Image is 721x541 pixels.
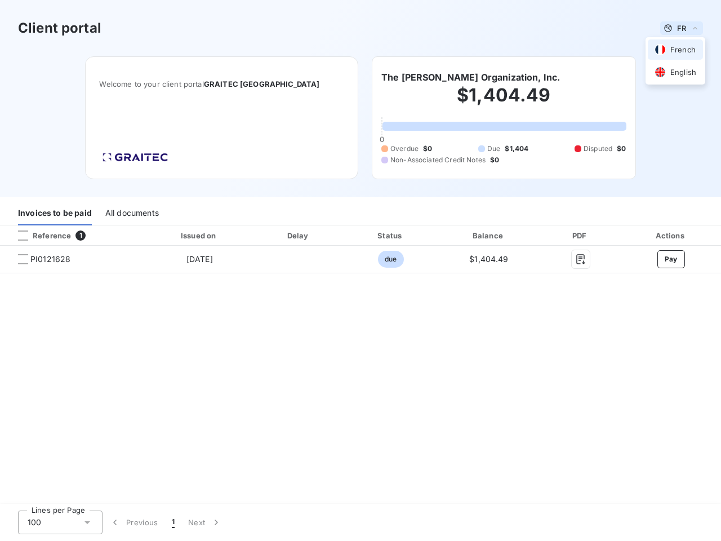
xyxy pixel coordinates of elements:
[204,79,320,88] span: GRAITEC [GEOGRAPHIC_DATA]
[390,155,486,165] span: Non-Associated Credit Notes
[378,251,403,268] span: due
[75,230,86,241] span: 1
[617,144,626,154] span: $0
[99,79,344,88] span: Welcome to your client portal
[440,230,537,241] div: Balance
[487,144,500,154] span: Due
[505,144,528,154] span: $1,404
[623,230,719,241] div: Actions
[99,149,171,165] img: Company logo
[670,67,696,78] span: English
[670,45,696,55] span: French
[584,144,612,154] span: Disputed
[490,155,499,165] span: $0
[105,202,159,225] div: All documents
[9,230,71,241] div: Reference
[657,250,685,268] button: Pay
[542,230,619,241] div: PDF
[18,202,92,225] div: Invoices to be paid
[186,254,213,264] span: [DATE]
[256,230,341,241] div: Delay
[103,511,165,534] button: Previous
[165,511,181,534] button: 1
[30,254,70,265] span: PI0121628
[172,517,175,528] span: 1
[381,84,626,118] h2: $1,404.49
[390,144,419,154] span: Overdue
[423,144,432,154] span: $0
[380,135,384,144] span: 0
[28,517,41,528] span: 100
[677,24,686,33] span: FR
[469,254,508,264] span: $1,404.49
[181,511,229,534] button: Next
[148,230,251,241] div: Issued on
[346,230,435,241] div: Status
[18,18,101,38] h3: Client portal
[381,70,560,84] h6: The [PERSON_NAME] Organization, Inc.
